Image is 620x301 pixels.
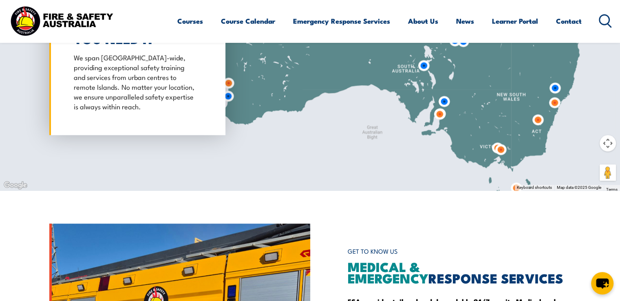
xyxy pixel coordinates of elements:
[348,256,428,288] span: MEDICAL & EMERGENCY
[74,52,197,111] p: We span [GEOGRAPHIC_DATA]-wide, providing exceptional safety training and services from urban cen...
[348,244,571,259] h6: GET TO KNOW US
[606,187,618,192] a: Terms (opens in new tab)
[456,10,474,32] a: News
[600,135,616,151] button: Map camera controls
[221,10,275,32] a: Course Calendar
[600,164,616,181] button: Drag Pegman onto the map to open Street View
[2,180,29,190] a: Open this area in Google Maps (opens a new window)
[557,185,601,190] span: Map data ©2025 Google
[517,185,552,190] button: Keyboard shortcuts
[492,10,538,32] a: Learner Portal
[2,180,29,190] img: Google
[74,10,197,44] h2: TRAINING & SERVICES WHEREVER YOU NEED IT
[177,10,203,32] a: Courses
[348,261,571,283] h2: RESPONSE SERVICES
[408,10,438,32] a: About Us
[591,272,613,294] button: chat-button
[293,10,390,32] a: Emergency Response Services
[556,10,582,32] a: Contact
